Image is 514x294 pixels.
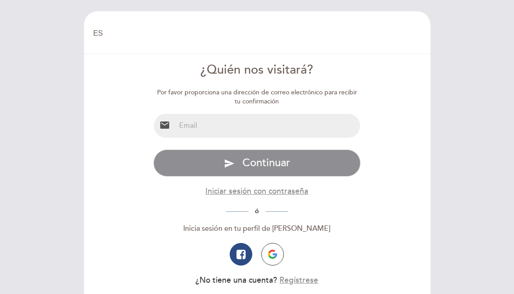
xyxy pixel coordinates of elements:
[268,250,277,259] img: icon-google.png
[195,275,277,285] span: ¿No tiene una cuenta?
[153,88,361,106] div: Por favor proporciona una dirección de correo electrónico para recibir tu confirmación
[153,149,361,177] button: send Continuar
[205,186,308,197] button: Iniciar sesión con contraseña
[159,120,170,131] i: email
[248,207,266,215] span: ó
[224,158,235,169] i: send
[176,114,360,138] input: Email
[242,156,290,169] span: Continuar
[279,275,318,286] button: Regístrese
[153,224,361,234] div: Inicia sesión en tu perfil de [PERSON_NAME]
[153,61,361,79] div: ¿Quién nos visitará?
